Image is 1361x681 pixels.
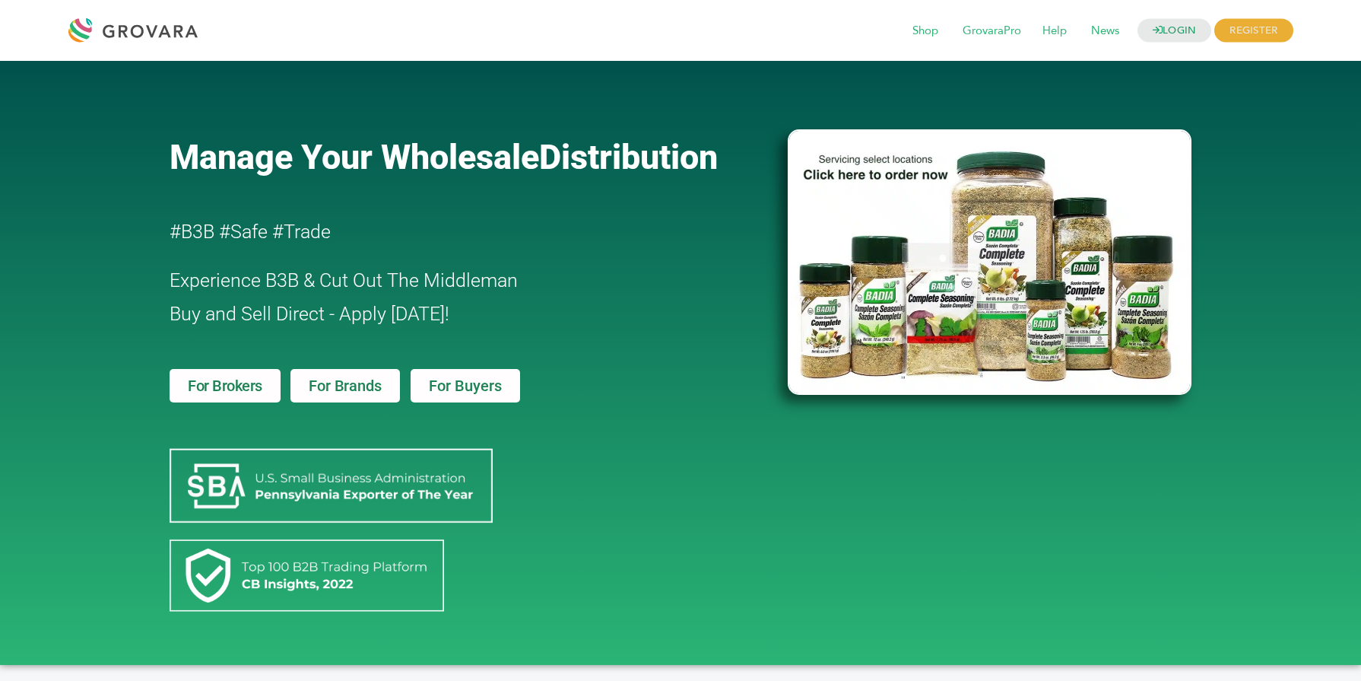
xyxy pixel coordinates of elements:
span: For Brokers [188,378,262,393]
a: News [1080,23,1130,40]
span: GrovaraPro [952,17,1032,46]
span: Help [1032,17,1077,46]
span: News [1080,17,1130,46]
span: Buy and Sell Direct - Apply [DATE]! [170,303,449,325]
span: Distribution [539,137,718,177]
span: For Brands [309,378,381,393]
a: Help [1032,23,1077,40]
a: Shop [902,23,949,40]
a: For Brokers [170,369,281,403]
a: LOGIN [1137,19,1212,43]
a: GrovaraPro [952,23,1032,40]
span: Experience B3B & Cut Out The Middleman [170,269,518,291]
span: REGISTER [1214,19,1293,43]
span: For Buyers [429,378,502,393]
h2: #B3B #Safe #Trade [170,215,700,249]
a: For Buyers [411,369,520,403]
a: For Brands [290,369,399,403]
a: Manage Your WholesaleDistribution [170,137,763,177]
span: Shop [902,17,949,46]
span: Manage Your Wholesale [170,137,539,177]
